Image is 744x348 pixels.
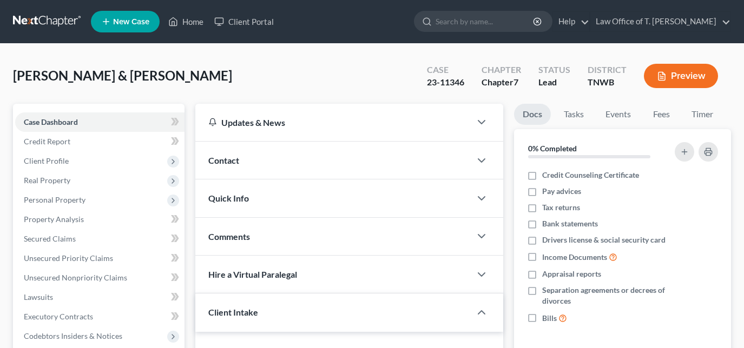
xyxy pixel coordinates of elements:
[208,231,250,242] span: Comments
[542,186,581,197] span: Pay advices
[482,64,521,76] div: Chapter
[538,76,570,89] div: Lead
[24,234,76,243] span: Secured Claims
[542,313,557,324] span: Bills
[24,137,70,146] span: Credit Report
[24,195,85,204] span: Personal Property
[208,117,458,128] div: Updates & News
[15,112,185,132] a: Case Dashboard
[13,68,232,83] span: [PERSON_NAME] & [PERSON_NAME]
[24,312,93,321] span: Executory Contracts
[542,202,580,213] span: Tax returns
[555,104,592,125] a: Tasks
[163,12,209,31] a: Home
[513,77,518,87] span: 7
[436,11,535,31] input: Search by name...
[542,269,601,279] span: Appraisal reports
[24,156,69,165] span: Client Profile
[528,144,577,153] strong: 0% Completed
[15,287,185,307] a: Lawsuits
[208,155,239,165] span: Contact
[15,132,185,151] a: Credit Report
[24,215,84,224] span: Property Analysis
[15,249,185,268] a: Unsecured Priority Claims
[24,331,122,340] span: Codebtors Insiders & Notices
[644,64,718,88] button: Preview
[208,307,258,317] span: Client Intake
[208,269,297,279] span: Hire a Virtual Paralegal
[208,193,249,203] span: Quick Info
[590,12,730,31] a: Law Office of T. [PERSON_NAME]
[597,104,640,125] a: Events
[15,229,185,249] a: Secured Claims
[542,285,668,306] span: Separation agreements or decrees of divorces
[24,253,113,263] span: Unsecured Priority Claims
[553,12,589,31] a: Help
[514,104,551,125] a: Docs
[538,64,570,76] div: Status
[24,292,53,302] span: Lawsuits
[209,12,279,31] a: Client Portal
[588,76,627,89] div: TNWB
[15,268,185,287] a: Unsecured Nonpriority Claims
[15,210,185,229] a: Property Analysis
[542,252,607,263] span: Income Documents
[482,76,521,89] div: Chapter
[24,273,127,282] span: Unsecured Nonpriority Claims
[542,170,639,180] span: Credit Counseling Certificate
[24,176,70,185] span: Real Property
[15,307,185,326] a: Executory Contracts
[113,18,149,26] span: New Case
[644,104,679,125] a: Fees
[427,76,464,89] div: 23-11346
[683,104,722,125] a: Timer
[588,64,627,76] div: District
[24,117,78,126] span: Case Dashboard
[427,64,464,76] div: Case
[542,218,598,229] span: Bank statements
[542,235,666,245] span: Drivers license & social security card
